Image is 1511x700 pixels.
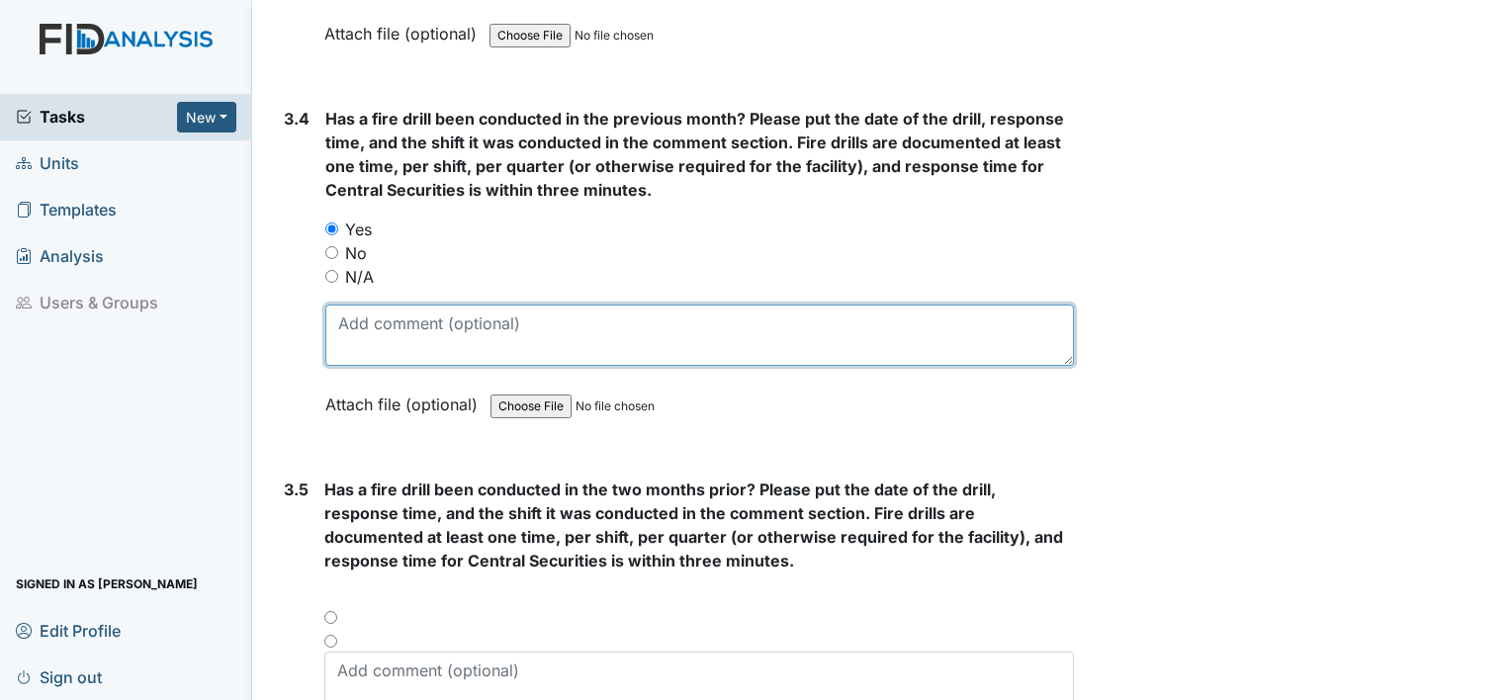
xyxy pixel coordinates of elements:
[345,218,372,241] label: Yes
[345,241,367,265] label: No
[284,107,310,131] label: 3.4
[177,102,236,132] button: New
[325,382,486,416] label: Attach file (optional)
[324,11,485,45] label: Attach file (optional)
[16,661,102,692] span: Sign out
[325,246,338,259] input: No
[345,265,374,289] label: N/A
[16,241,104,272] span: Analysis
[16,569,198,599] span: Signed in as [PERSON_NAME]
[284,478,309,501] label: 3.5
[16,105,177,129] a: Tasks
[325,109,1064,200] span: Has a fire drill been conducted in the previous month? Please put the date of the drill, response...
[16,148,79,179] span: Units
[16,195,117,225] span: Templates
[325,222,338,235] input: Yes
[324,480,1063,570] span: Has a fire drill been conducted in the two months prior? Please put the date of the drill, respon...
[325,270,338,283] input: N/A
[16,615,121,646] span: Edit Profile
